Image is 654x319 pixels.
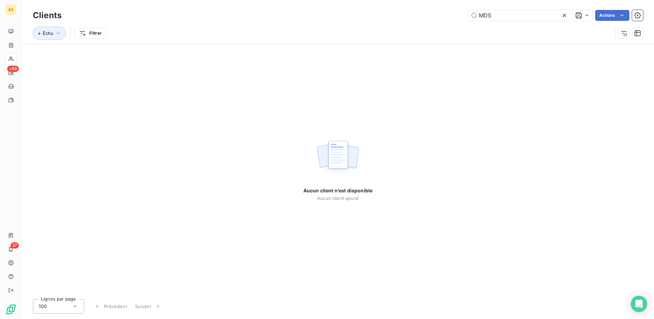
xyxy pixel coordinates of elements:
[7,66,19,72] span: +99
[43,30,53,36] span: Échu
[39,303,47,310] span: 100
[316,137,360,179] img: empty state
[317,195,359,201] span: Aucun client ajouté
[33,9,62,22] h3: Clients
[595,10,629,21] button: Actions
[5,4,16,15] div: AS
[5,304,16,315] img: Logo LeanPay
[131,299,166,314] button: Suivant
[11,242,19,248] span: 27
[303,187,372,194] span: Aucun client n’est disponible
[468,10,571,21] input: Rechercher
[33,27,66,40] button: Échu
[90,299,131,314] button: Précédent
[631,296,647,312] div: Open Intercom Messenger
[75,28,106,39] button: Filtrer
